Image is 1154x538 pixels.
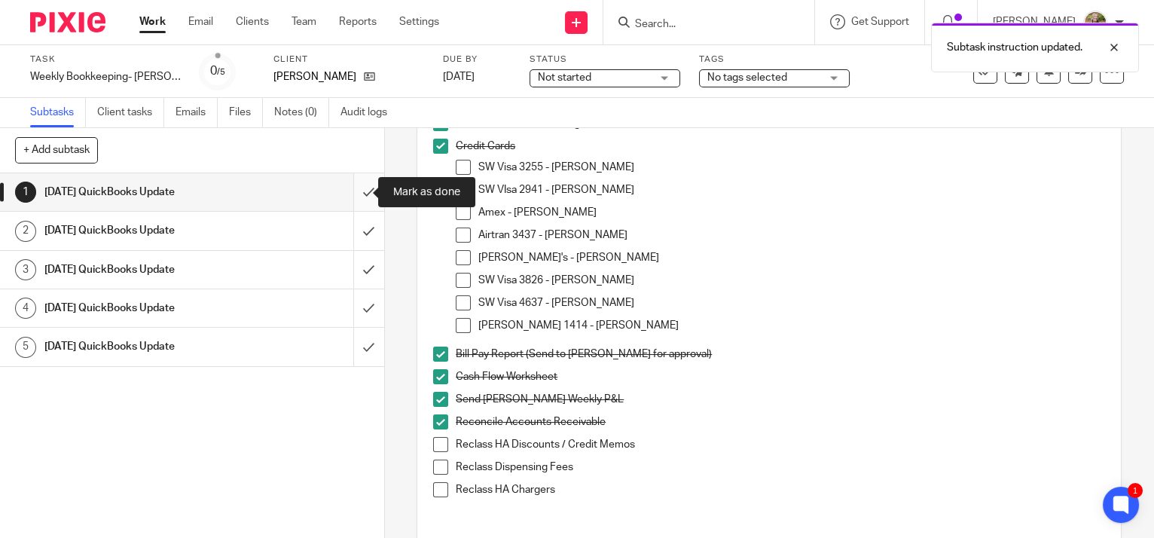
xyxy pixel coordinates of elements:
[456,437,1105,452] p: Reclass HA Discounts / Credit Memos
[139,14,166,29] a: Work
[273,69,356,84] p: [PERSON_NAME]
[292,14,316,29] a: Team
[478,228,1105,243] p: Airtran 3437 - [PERSON_NAME]
[443,72,475,82] span: [DATE]
[97,98,164,127] a: Client tasks
[1128,483,1143,498] div: 1
[44,258,240,281] h1: [DATE] QuickBooks Update
[15,298,36,319] div: 4
[456,392,1105,407] p: Send [PERSON_NAME] Weekly P&L
[339,14,377,29] a: Reports
[30,98,86,127] a: Subtasks
[456,482,1105,497] p: Reclass HA Chargers
[478,273,1105,288] p: SW Visa 3826 - [PERSON_NAME]
[530,53,680,66] label: Status
[273,53,424,66] label: Client
[30,69,181,84] div: Weekly Bookkeeping- Petruzzi
[478,160,1105,175] p: SW Visa 3255 - [PERSON_NAME]
[538,72,591,83] span: Not started
[456,347,1105,362] p: Bill Pay Report (Send to [PERSON_NAME] for approval)
[15,337,36,358] div: 5
[15,137,98,163] button: + Add subtask
[456,139,1105,154] p: Credit Cards
[236,14,269,29] a: Clients
[15,259,36,280] div: 3
[176,98,218,127] a: Emails
[30,12,105,32] img: Pixie
[456,414,1105,429] p: Reconcile Accounts Receivable
[478,250,1105,265] p: [PERSON_NAME]'s - [PERSON_NAME]
[188,14,213,29] a: Email
[707,72,787,83] span: No tags selected
[15,221,36,242] div: 2
[456,369,1105,384] p: Cash Flow Worksheet
[478,182,1105,197] p: SW VIsa 2941 - [PERSON_NAME]
[443,53,511,66] label: Due by
[947,40,1082,55] p: Subtask instruction updated.
[44,219,240,242] h1: [DATE] QuickBooks Update
[478,318,1105,333] p: [PERSON_NAME] 1414 - [PERSON_NAME]
[15,182,36,203] div: 1
[44,335,240,358] h1: [DATE] QuickBooks Update
[478,205,1105,220] p: Amex - [PERSON_NAME]
[229,98,263,127] a: Files
[30,69,181,84] div: Weekly Bookkeeping- [PERSON_NAME]
[217,68,225,76] small: /5
[456,460,1105,475] p: Reclass Dispensing Fees
[340,98,398,127] a: Audit logs
[478,295,1105,310] p: SW Visa 4637 - [PERSON_NAME]
[30,53,181,66] label: Task
[399,14,439,29] a: Settings
[1083,11,1107,35] img: image.jpg
[44,297,240,319] h1: [DATE] QuickBooks Update
[210,63,225,80] div: 0
[274,98,329,127] a: Notes (0)
[44,181,240,203] h1: [DATE] QuickBooks Update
